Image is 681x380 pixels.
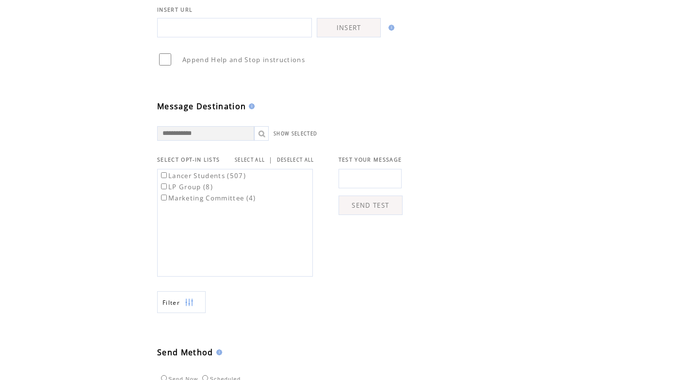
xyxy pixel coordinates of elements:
input: Lancer Students (507) [161,172,167,178]
a: SELECT ALL [235,157,265,163]
span: | [269,155,273,164]
a: SHOW SELECTED [274,131,317,137]
label: Lancer Students (507) [159,171,246,180]
label: LP Group (8) [159,182,213,191]
img: help.gif [386,25,394,31]
a: SEND TEST [339,196,403,215]
span: SELECT OPT-IN LISTS [157,156,220,163]
span: Append Help and Stop instructions [182,55,305,64]
span: Message Destination [157,101,246,112]
a: DESELECT ALL [277,157,314,163]
span: Show filters [162,298,180,307]
label: Marketing Committee (4) [159,194,256,202]
span: INSERT URL [157,6,193,13]
a: Filter [157,291,206,313]
input: LP Group (8) [161,183,167,189]
img: filters.png [185,292,194,314]
span: Send Method [157,347,213,358]
span: TEST YOUR MESSAGE [339,156,402,163]
a: INSERT [317,18,381,37]
img: help.gif [246,103,255,109]
input: Marketing Committee (4) [161,195,167,200]
img: help.gif [213,349,222,355]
